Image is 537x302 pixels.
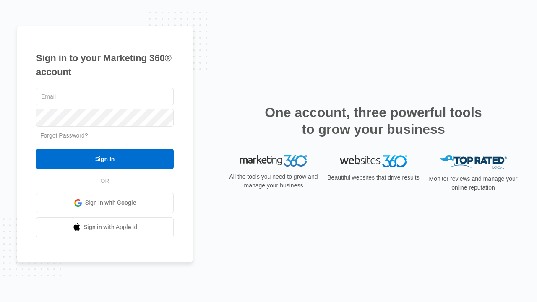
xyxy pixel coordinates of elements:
[36,51,174,79] h1: Sign in to your Marketing 360® account
[84,223,138,232] span: Sign in with Apple Id
[227,172,321,190] p: All the tools you need to grow and manage your business
[36,149,174,169] input: Sign In
[40,132,88,139] a: Forgot Password?
[95,177,115,185] span: OR
[240,155,307,167] img: Marketing 360
[36,88,174,105] input: Email
[426,174,520,192] p: Monitor reviews and manage your online reputation
[262,104,485,138] h2: One account, three powerful tools to grow your business
[36,193,174,213] a: Sign in with Google
[340,155,407,167] img: Websites 360
[85,198,136,207] span: Sign in with Google
[36,217,174,237] a: Sign in with Apple Id
[440,155,507,169] img: Top Rated Local
[326,173,420,182] p: Beautiful websites that drive results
